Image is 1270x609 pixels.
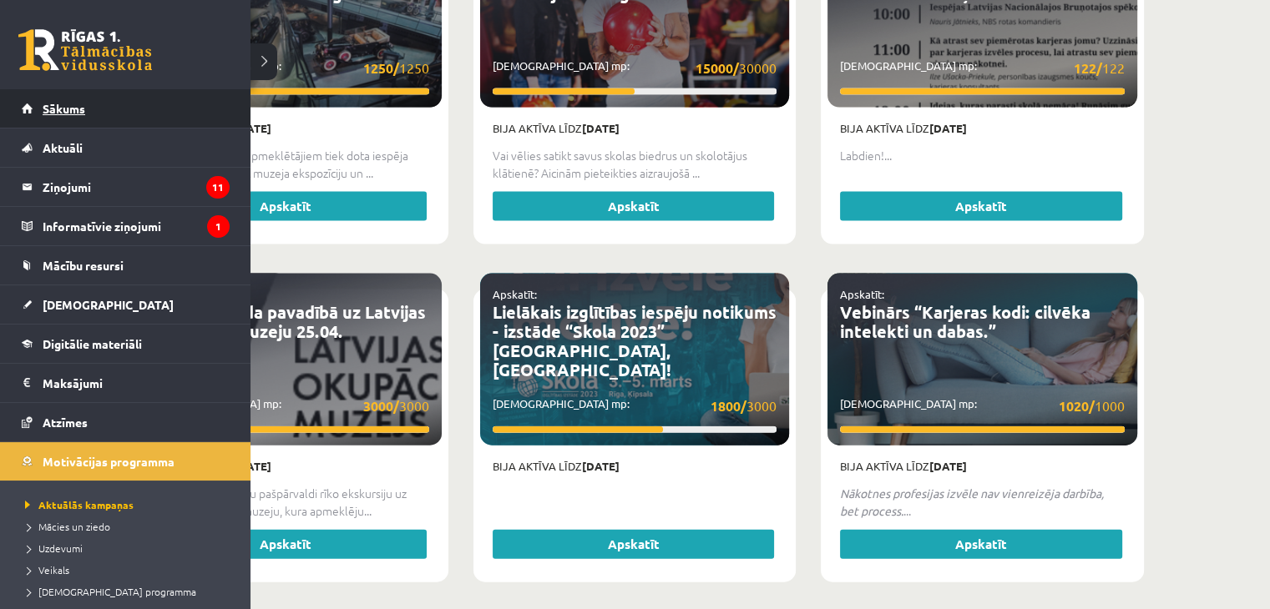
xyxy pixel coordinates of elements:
strong: [DATE] [929,121,967,135]
strong: 1250/ [363,59,399,77]
a: Aktuālās kampaņas [21,497,234,512]
a: Mācies un ziedo [21,519,234,534]
p: [DEMOGRAPHIC_DATA] mp: [840,395,1125,416]
span: Atzīmes [43,415,88,430]
span: Veikals [21,563,69,576]
a: Uzdevumi [21,541,234,556]
a: Apskatīt [144,192,427,222]
legend: Ziņojumi [43,168,230,206]
p: Bija aktīva līdz [144,458,429,475]
p: [DEMOGRAPHIC_DATA] mp: [493,395,777,416]
p: Bija aktīva līdz [840,120,1125,137]
p: R1TV kopā ar skolēnu pašpārvaldi rīko ekskursiju uz Latvijas Okupācijas muzeju, kura apmeklēju... [144,485,429,520]
a: Veikals [21,562,234,577]
a: Lielākais izglītības iespēju notikums - izstāde “Skola 2023” [GEOGRAPHIC_DATA], [GEOGRAPHIC_DATA]! [493,301,777,380]
a: Rīgas 1. Tālmācības vidusskola [18,29,152,71]
p: [DEMOGRAPHIC_DATA] mp: [144,58,429,78]
p: Rīgas Motormuzeja apmeklētājiem tiek dota iespēja gida pavadībā iepazīt muzeja ekspozīciju un ... [144,147,429,182]
span: Sākums [43,101,85,116]
a: [DEMOGRAPHIC_DATA] programma [21,584,234,599]
i: 1 [207,215,230,238]
a: Sākums [22,89,230,128]
p: Labdien!... [840,147,1125,164]
a: Apskatīt: [493,287,537,301]
a: Apskatīt [493,192,775,222]
a: Mācību resursi [22,246,230,284]
em: Nākotnes profesijas izvēle nav vienreizēja darbība, bet process. [840,486,1104,518]
strong: [DATE] [234,121,271,135]
a: Aktuāli [22,128,230,167]
strong: [DATE] [234,459,271,473]
strong: 122/ [1074,59,1102,77]
p: Bija aktīva līdz [493,120,777,137]
legend: Informatīvie ziņojumi [43,207,230,245]
legend: Maksājumi [43,364,230,402]
span: Uzdevumi [21,541,83,555]
a: Apskatīt [840,530,1122,560]
a: Digitālie materiāli [22,325,230,363]
i: 11 [206,176,230,199]
strong: 3000/ [363,397,399,415]
span: Mācies un ziedo [21,520,110,533]
p: Bija aktīva līdz [493,458,777,475]
a: Ziņojumi11 [22,168,230,206]
a: Ekskursija gida pavadībā uz Latvijas Okupācijas muzeju 25.04. [144,301,426,342]
span: 3000 [711,395,777,416]
span: 122 [1074,58,1125,78]
a: Apskatīt [493,530,775,560]
span: 1250 [363,58,429,78]
a: Atzīmes [22,403,230,441]
strong: [DATE] [582,121,620,135]
p: Vai vēlies satikt savus skolas biedrus un skolotājus klātienē? Aicinām pieteikties aizraujošā ... [493,147,777,182]
p: Bija aktīva līdz [840,458,1125,475]
span: Aktuālās kampaņas [21,498,134,511]
p: [DEMOGRAPHIC_DATA] mp: [840,58,1125,78]
span: 30000 [696,58,777,78]
span: Aktuāli [43,140,83,155]
a: Motivācijas programma [22,442,230,481]
a: Apskatīt [840,192,1122,222]
span: Digitālie materiāli [43,336,142,351]
a: Vebinārs “Karjeras kodi: cilvēka intelekti un dabas.” [840,301,1090,342]
p: [DEMOGRAPHIC_DATA] mp: [493,58,777,78]
strong: 1020/ [1059,397,1095,415]
span: 1000 [1059,395,1125,416]
a: Apskatīt [144,530,427,560]
strong: 15000/ [696,59,739,77]
span: Mācību resursi [43,258,124,273]
strong: [DATE] [582,459,620,473]
p: [DEMOGRAPHIC_DATA] mp: [144,395,429,416]
a: Apskatīt: [840,287,884,301]
p: ... [840,485,1125,520]
strong: 1800/ [711,397,746,415]
span: 3000 [363,395,429,416]
span: [DEMOGRAPHIC_DATA] [43,297,174,312]
span: Motivācijas programma [43,454,175,469]
a: [DEMOGRAPHIC_DATA] [22,285,230,324]
a: Maksājumi [22,364,230,402]
strong: [DATE] [929,459,967,473]
span: [DEMOGRAPHIC_DATA] programma [21,585,196,598]
p: Bija aktīva līdz [144,120,429,137]
a: Informatīvie ziņojumi1 [22,207,230,245]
